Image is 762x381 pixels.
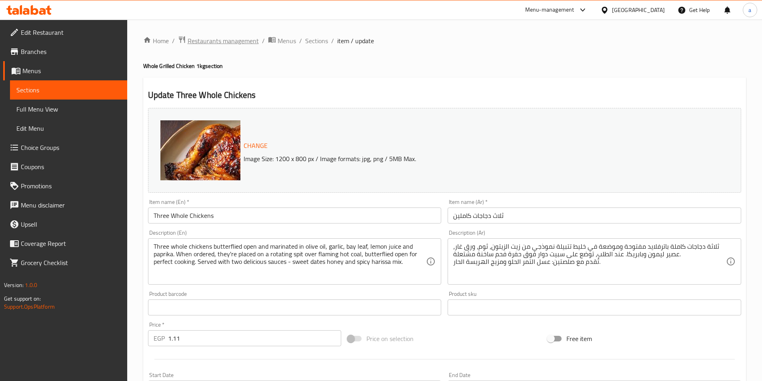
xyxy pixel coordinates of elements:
[566,334,592,343] span: Free item
[148,299,442,315] input: Please enter product barcode
[21,258,121,267] span: Grocery Checklist
[10,100,127,119] a: Full Menu View
[160,120,320,280] img: f483cf7f-0b68-4065-a4e9-bee8e2aba1db.jpg
[16,104,121,114] span: Full Menu View
[244,140,268,152] span: Change
[448,207,741,223] input: Enter name Ar
[148,207,442,223] input: Enter name En
[154,333,165,343] p: EGP
[262,36,265,46] li: /
[143,36,746,46] nav: breadcrumb
[3,23,127,42] a: Edit Restaurant
[22,66,121,76] span: Menus
[16,124,121,133] span: Edit Menu
[21,47,121,56] span: Branches
[331,36,334,46] li: /
[4,301,55,312] a: Support.OpsPlatform
[453,243,726,281] textarea: ثلاثة دجاجات كاملة باترفلايد مفتوحة وموضعة في خليط تتبيلة نموذجي من زيت الزيتون، ثوم، ورق غار، عص...
[4,293,41,304] span: Get support on:
[21,200,121,210] span: Menu disclaimer
[21,181,121,191] span: Promotions
[3,42,127,61] a: Branches
[10,119,127,138] a: Edit Menu
[168,330,342,346] input: Please enter price
[3,61,127,80] a: Menus
[3,234,127,253] a: Coverage Report
[3,176,127,195] a: Promotions
[3,157,127,176] a: Coupons
[240,138,271,154] button: Change
[16,85,121,95] span: Sections
[154,243,426,281] textarea: Three whole chickens butterflied open and marinated in olive oil, garlic, bay leaf, lemon juice a...
[366,334,414,343] span: Price on selection
[337,36,374,46] span: item / update
[299,36,302,46] li: /
[10,80,127,100] a: Sections
[612,6,665,14] div: [GEOGRAPHIC_DATA]
[3,215,127,234] a: Upsell
[25,280,37,290] span: 1.0.0
[3,195,127,215] a: Menu disclaimer
[148,89,741,101] h2: Update Three Whole Chickens
[268,36,296,46] a: Menus
[21,239,121,248] span: Coverage Report
[448,299,741,315] input: Please enter product sku
[21,28,121,37] span: Edit Restaurant
[21,162,121,172] span: Coupons
[143,36,169,46] a: Home
[21,143,121,152] span: Choice Groups
[172,36,175,46] li: /
[240,154,667,164] p: Image Size: 1200 x 800 px / Image formats: jpg, png / 5MB Max.
[21,219,121,229] span: Upsell
[4,280,24,290] span: Version:
[278,36,296,46] span: Menus
[178,36,259,46] a: Restaurants management
[305,36,328,46] a: Sections
[525,5,574,15] div: Menu-management
[748,6,751,14] span: a
[188,36,259,46] span: Restaurants management
[143,62,746,70] h4: Whole Grilled Chicken 1kg section
[3,253,127,272] a: Grocery Checklist
[3,138,127,157] a: Choice Groups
